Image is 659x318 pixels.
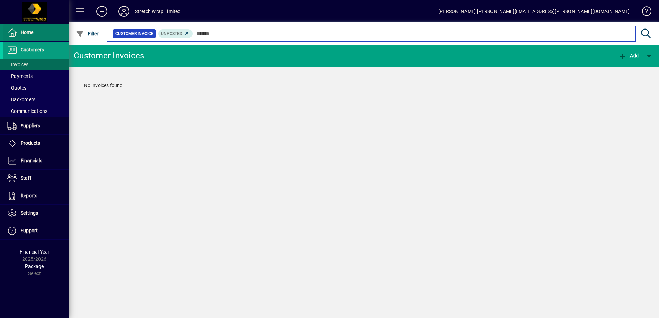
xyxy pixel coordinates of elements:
a: Suppliers [3,117,69,134]
span: Reports [21,193,37,198]
span: Staff [21,175,31,181]
button: Filter [74,27,101,40]
a: Payments [3,70,69,82]
div: Stretch Wrap Limited [135,6,181,17]
span: Home [21,30,33,35]
a: Support [3,222,69,239]
button: Add [91,5,113,17]
span: Add [618,53,639,58]
a: Staff [3,170,69,187]
a: Reports [3,187,69,204]
span: Financial Year [20,249,49,255]
span: Communications [7,108,47,114]
span: Support [21,228,38,233]
a: Products [3,135,69,152]
div: [PERSON_NAME] [PERSON_NAME][EMAIL_ADDRESS][PERSON_NAME][DOMAIN_NAME] [438,6,630,17]
span: Unposted [161,31,182,36]
span: Settings [21,210,38,216]
span: Quotes [7,85,26,91]
span: Financials [21,158,42,163]
mat-chip: Customer Invoice Status: Unposted [158,29,193,38]
span: Suppliers [21,123,40,128]
button: Add [616,49,640,62]
a: Settings [3,205,69,222]
span: Backorders [7,97,35,102]
span: Package [25,263,44,269]
div: Customer Invoices [74,50,144,61]
a: Communications [3,105,69,117]
a: Financials [3,152,69,169]
a: Invoices [3,59,69,70]
span: Products [21,140,40,146]
span: Customers [21,47,44,52]
span: Invoices [7,62,28,67]
a: Backorders [3,94,69,105]
a: Knowledge Base [637,1,650,24]
span: Filter [76,31,99,36]
div: No Invoices found [77,75,650,96]
span: Payments [7,73,33,79]
a: Home [3,24,69,41]
a: Quotes [3,82,69,94]
button: Profile [113,5,135,17]
span: Customer Invoice [115,30,153,37]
